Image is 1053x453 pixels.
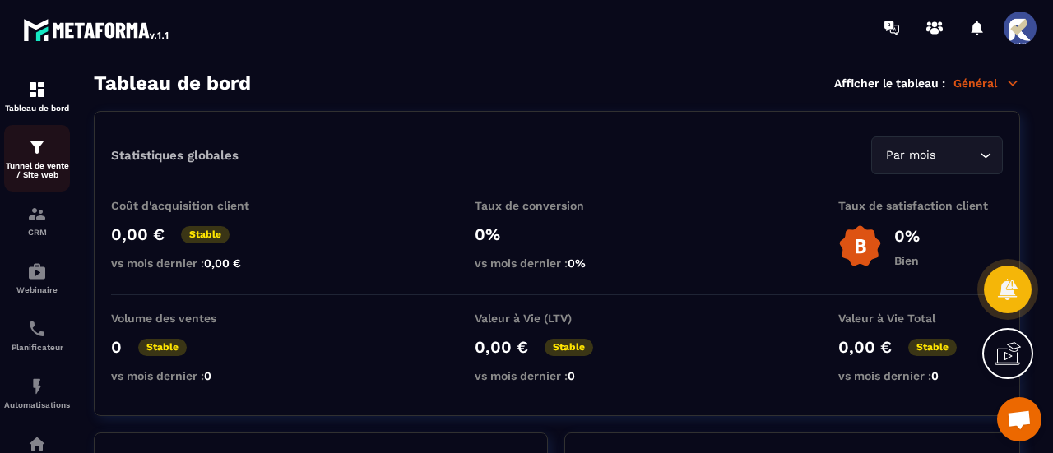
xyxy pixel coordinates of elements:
p: Bien [894,254,920,267]
p: Valeur à Vie Total [838,312,1003,325]
img: formation [27,137,47,157]
p: 0,00 € [111,224,165,244]
p: vs mois dernier : [111,257,276,270]
img: formation [27,204,47,224]
img: automations [27,261,47,281]
p: Taux de conversion [475,199,639,212]
span: 0 [204,369,211,382]
span: 0 [568,369,575,382]
p: Stable [908,339,957,356]
img: website_grey.svg [26,43,39,56]
p: Afficher le tableau : [834,76,945,90]
p: Valeur à Vie (LTV) [475,312,639,325]
p: Statistiques globales [111,148,239,163]
p: Coût d'acquisition client [111,199,276,212]
a: formationformationCRM [4,192,70,249]
p: vs mois dernier : [111,369,276,382]
a: automationsautomationsAutomatisations [4,364,70,422]
img: scheduler [27,319,47,339]
p: 0% [894,226,920,246]
img: logo [23,15,171,44]
div: Mots-clés [205,97,252,108]
img: tab_domain_overview_orange.svg [67,95,80,109]
p: Webinaire [4,285,70,294]
p: Tunnel de vente / Site web [4,161,70,179]
span: 0 [931,369,939,382]
p: vs mois dernier : [475,257,639,270]
p: Volume des ventes [111,312,276,325]
img: b-badge-o.b3b20ee6.svg [838,224,882,268]
p: 0,00 € [475,337,528,357]
p: Tableau de bord [4,104,70,113]
p: Stable [181,226,230,243]
img: tab_keywords_by_traffic_grey.svg [187,95,200,109]
p: 0,00 € [838,337,892,357]
p: Planificateur [4,343,70,352]
p: 0 [111,337,122,357]
span: Par mois [882,146,939,164]
a: formationformationTunnel de vente / Site web [4,125,70,192]
p: 0% [475,224,639,244]
h3: Tableau de bord [94,72,251,95]
p: vs mois dernier : [475,369,639,382]
div: v 4.0.25 [46,26,81,39]
div: Search for option [871,136,1003,174]
p: vs mois dernier : [838,369,1003,382]
span: 0% [568,257,586,270]
a: formationformationTableau de bord [4,67,70,125]
span: 0,00 € [204,257,241,270]
img: automations [27,377,47,396]
a: schedulerschedulerPlanificateur [4,307,70,364]
div: Domaine: [DOMAIN_NAME] [43,43,186,56]
a: Ouvrir le chat [997,397,1041,441]
div: Domaine [85,97,127,108]
p: Automatisations [4,400,70,409]
img: formation [27,80,47,99]
img: logo_orange.svg [26,26,39,39]
input: Search for option [939,146,976,164]
p: CRM [4,228,70,237]
a: automationsautomationsWebinaire [4,249,70,307]
p: Taux de satisfaction client [838,199,1003,212]
p: Stable [138,339,187,356]
p: Stable [545,339,593,356]
p: Général [953,76,1020,90]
